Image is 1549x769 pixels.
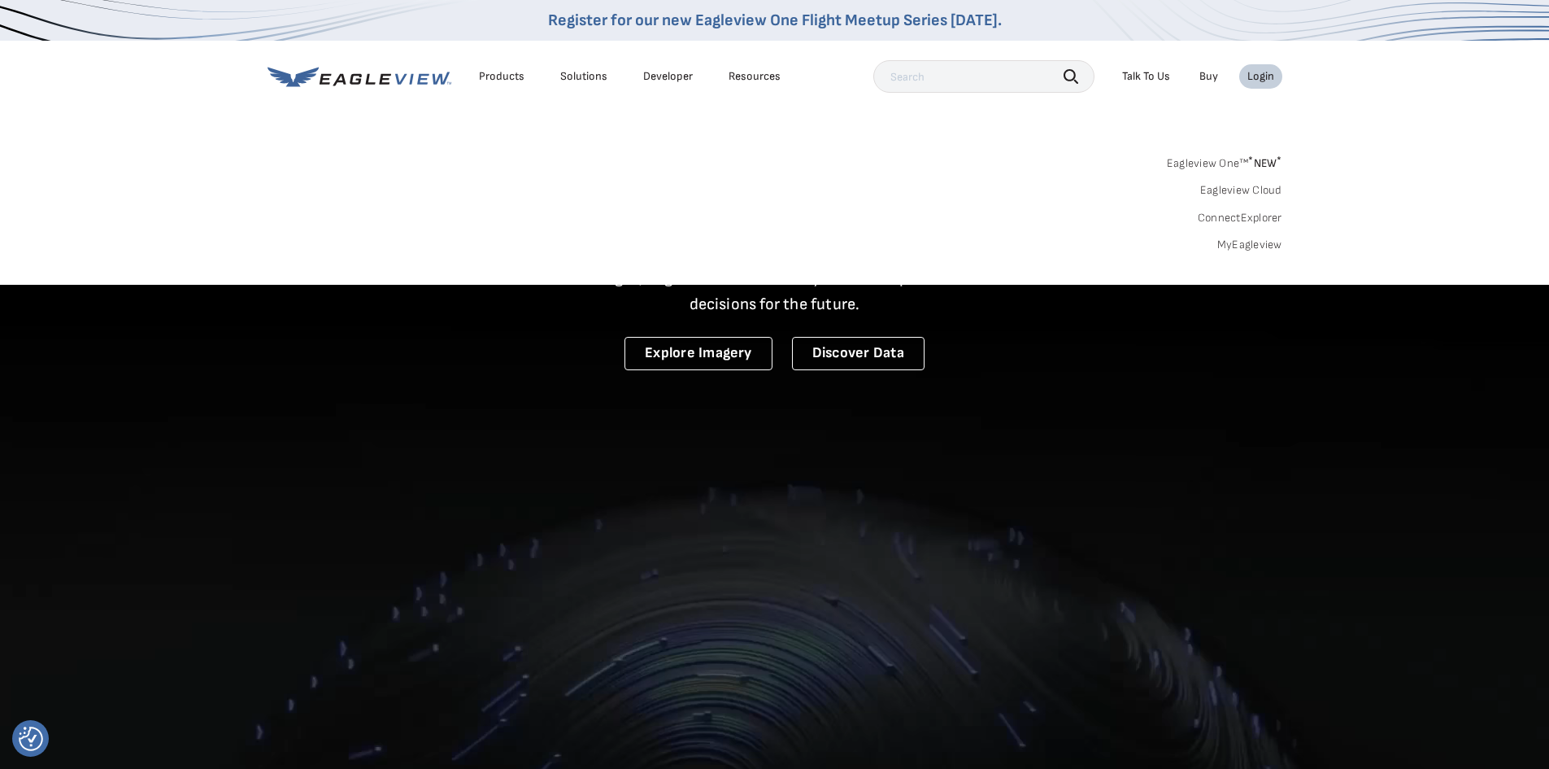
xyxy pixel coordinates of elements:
a: Register for our new Eagleview One Flight Meetup Series [DATE]. [548,11,1002,30]
div: Login [1247,69,1274,84]
span: NEW [1248,156,1281,170]
a: Explore Imagery [624,337,772,370]
a: Developer [643,69,693,84]
a: Eagleview Cloud [1200,183,1282,198]
a: Buy [1199,69,1218,84]
div: Solutions [560,69,607,84]
div: Products [479,69,524,84]
div: Talk To Us [1122,69,1170,84]
a: Eagleview One™*NEW* [1167,151,1282,170]
img: Revisit consent button [19,727,43,751]
div: Resources [729,69,781,84]
input: Search [873,60,1094,93]
button: Consent Preferences [19,727,43,751]
a: Discover Data [792,337,925,370]
a: ConnectExplorer [1198,211,1282,225]
a: MyEagleview [1217,238,1282,252]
